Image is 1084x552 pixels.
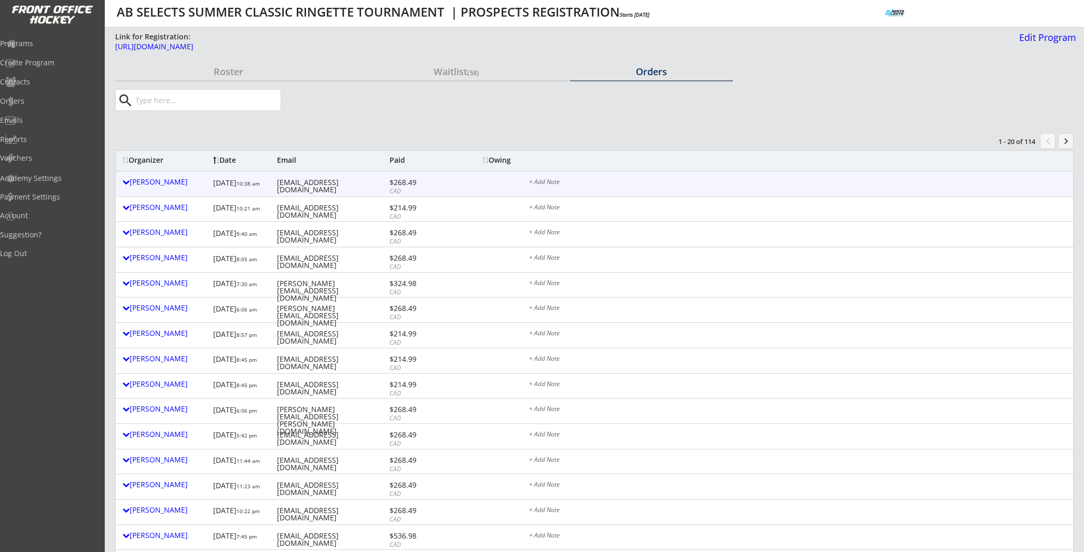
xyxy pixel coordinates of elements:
div: [EMAIL_ADDRESS][DOMAIN_NAME] [277,532,387,547]
font: 10:22 pm [237,507,260,515]
div: [DATE] [213,251,269,269]
div: [EMAIL_ADDRESS][DOMAIN_NAME] [277,330,387,345]
div: $214.99 [390,356,446,363]
div: [PERSON_NAME] [122,405,208,413]
div: $214.99 [390,381,446,388]
font: 6:06 pm [237,407,257,414]
div: [PERSON_NAME] [122,481,208,488]
div: $214.99 [390,204,446,211]
div: Paid [390,157,446,164]
font: 8:45 pm [237,356,257,363]
div: [DATE] [213,175,269,193]
div: [EMAIL_ADDRESS][DOMAIN_NAME] [277,179,387,193]
div: [EMAIL_ADDRESS][DOMAIN_NAME] [277,482,387,496]
div: [DATE] [213,201,269,219]
div: [EMAIL_ADDRESS][DOMAIN_NAME] [277,381,387,395]
div: [DATE] [213,327,269,345]
div: [DATE] [213,529,269,547]
div: + Add Note [529,179,1066,187]
div: [EMAIL_ADDRESS][DOMAIN_NAME] [277,507,387,521]
div: + Add Note [529,406,1066,414]
div: + Add Note [529,482,1066,490]
font: 8:05 am [237,256,257,263]
div: [DATE] [213,503,269,521]
div: [PERSON_NAME] [122,304,208,312]
div: Owing [482,157,522,164]
font: 7:45 pm [237,533,257,540]
div: [PERSON_NAME] [122,204,208,211]
font: 5:42 pm [237,432,257,439]
div: [EMAIL_ADDRESS][DOMAIN_NAME] [277,229,387,244]
font: 9:40 am [237,230,257,237]
div: [PERSON_NAME] [122,431,208,438]
div: [DATE] [213,352,269,370]
div: Edit Program [1015,33,1076,42]
div: + Add Note [529,532,1066,541]
div: CAD [390,263,446,272]
div: CAD [390,490,446,499]
button: chevron_left [1040,133,1055,149]
div: + Add Note [529,381,1066,389]
div: CAD [390,515,446,524]
a: [URL][DOMAIN_NAME] [115,43,638,56]
div: $268.49 [390,406,446,413]
div: [DATE] [213,225,269,244]
font: 6:06 am [237,306,257,313]
div: CAD [390,541,446,549]
div: [EMAIL_ADDRESS][DOMAIN_NAME] [277,457,387,471]
div: Link for Registration: [115,32,192,42]
div: [PERSON_NAME] [122,506,208,514]
div: + Add Note [529,507,1066,515]
div: Waitlist [342,67,569,76]
input: Type here... [133,90,281,110]
div: [DATE] [213,478,269,496]
div: [EMAIL_ADDRESS][DOMAIN_NAME] [277,254,387,269]
div: Email [277,157,387,164]
div: $268.49 [390,179,446,186]
div: [DATE] [213,428,269,446]
div: [DATE] [213,301,269,319]
div: $214.99 [390,330,446,337]
div: + Add Note [529,229,1066,237]
div: $536.98 [390,532,446,540]
font: 8:57 pm [237,331,257,338]
div: $268.49 [390,431,446,438]
font: 10:38 am [237,180,260,187]
div: $268.49 [390,229,446,236]
div: [PERSON_NAME] [122,178,208,186]
em: Starts [DATE] [620,11,649,18]
div: [EMAIL_ADDRESS][DOMAIN_NAME] [277,204,387,219]
div: $268.49 [390,507,446,514]
div: CAD [390,213,446,221]
div: CAD [390,414,446,423]
div: [DATE] [213,453,269,471]
div: + Add Note [529,330,1066,338]
div: + Add Note [529,457,1066,465]
div: $268.49 [390,305,446,312]
div: $268.49 [390,457,446,464]
div: CAD [390,364,446,373]
div: [PERSON_NAME] [122,456,208,463]
div: [PERSON_NAME] [122,380,208,388]
div: CAD [390,338,446,347]
button: keyboard_arrow_right [1058,133,1074,149]
div: + Add Note [529,356,1066,364]
div: [PERSON_NAME][EMAIL_ADDRESS][DOMAIN_NAME] [277,280,387,302]
font: 7:30 am [237,280,257,288]
div: [PERSON_NAME] [122,254,208,261]
font: 11:44 am [237,457,260,464]
div: [PERSON_NAME] [122,355,208,362]
a: Edit Program [1015,33,1076,51]
div: + Add Note [529,431,1066,440]
div: CAD [390,313,446,322]
div: [PERSON_NAME][EMAIL_ADDRESS][PERSON_NAME][DOMAIN_NAME] [277,406,387,435]
font: 10:21 am [237,205,260,212]
div: [PERSON_NAME][EMAIL_ADDRESS][DOMAIN_NAME] [277,305,387,327]
div: [DATE] [213,402,269,420]
div: [URL][DOMAIN_NAME] [115,43,638,50]
div: $324.98 [390,280,446,287]
div: CAD [390,440,446,448]
div: [PERSON_NAME] [122,532,208,539]
div: [EMAIL_ADDRESS][DOMAIN_NAME] [277,356,387,370]
div: [PERSON_NAME] [122,279,208,287]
